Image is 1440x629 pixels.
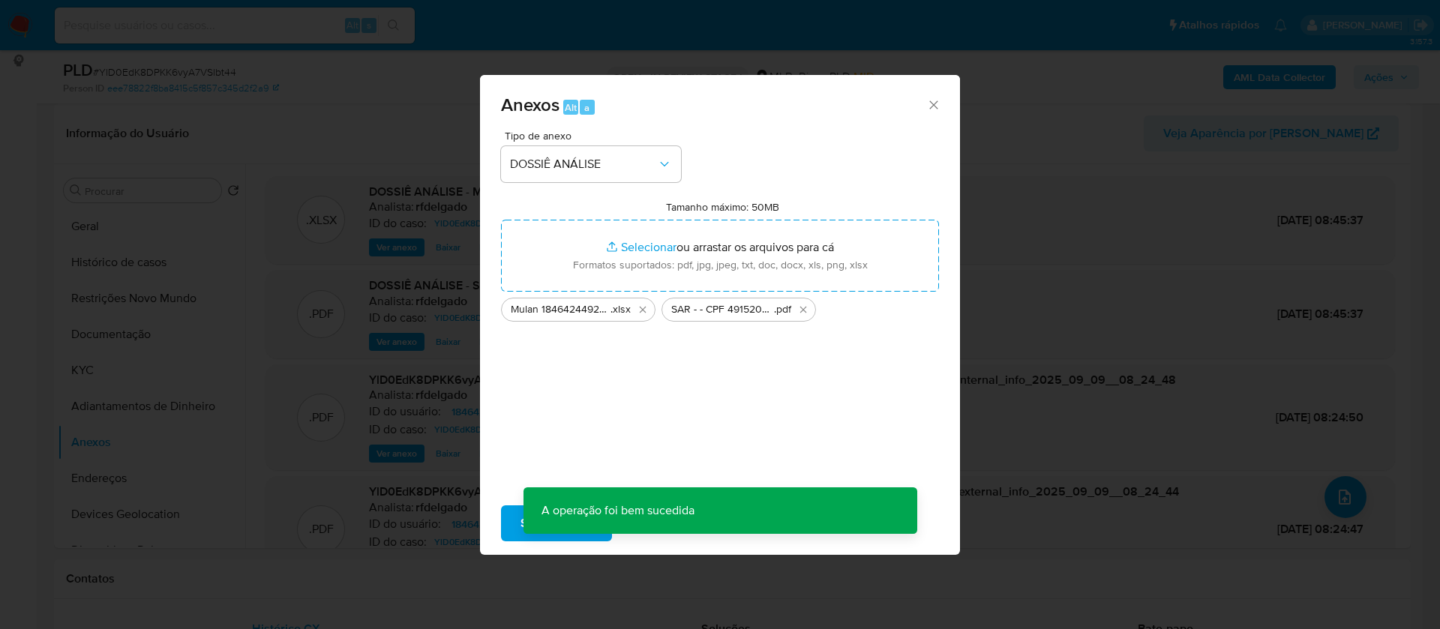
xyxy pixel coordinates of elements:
span: SAR - - CPF 49152096874 - [PERSON_NAME] [671,302,774,317]
span: Tipo de anexo [505,130,685,141]
span: .xlsx [610,302,631,317]
span: Cancelar [637,507,686,540]
button: Excluir SAR - - CPF 49152096874 - JOSE CLAUDIO TIBURCIO DA SILVA.pdf [794,301,812,319]
button: DOSSIÊ ANÁLISE [501,146,681,182]
span: a [584,100,589,115]
button: Subir arquivo [501,505,612,541]
button: Fechar [926,97,940,111]
ul: Arquivos selecionados [501,292,939,322]
span: Subir arquivo [520,507,592,540]
span: Anexos [501,91,559,118]
span: Alt [565,100,577,115]
span: Mulan 1846424492_2025_09_08_12_13_53 [511,302,610,317]
button: Excluir Mulan 1846424492_2025_09_08_12_13_53.xlsx [634,301,652,319]
p: A operação foi bem sucedida [523,487,712,534]
label: Tamanho máximo: 50MB [666,200,779,214]
span: DOSSIÊ ANÁLISE [510,157,657,172]
span: .pdf [774,302,791,317]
